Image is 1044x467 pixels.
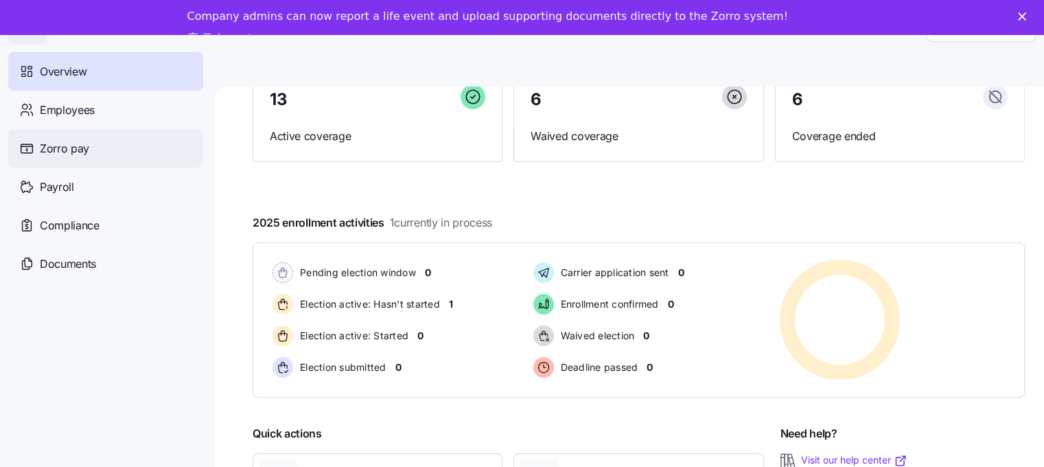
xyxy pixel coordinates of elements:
[801,453,907,467] a: Visit our help center
[395,361,402,374] span: 0
[296,361,386,374] span: Election submitted
[780,425,837,442] span: Need help?
[643,329,649,343] span: 0
[8,91,203,129] a: Employees
[40,63,86,80] span: Overview
[40,102,95,119] span: Employees
[557,297,659,311] span: Enrollment confirmed
[557,329,635,343] span: Waived election
[296,266,416,280] span: Pending election window
[40,179,74,196] span: Payroll
[668,297,674,311] span: 0
[417,329,424,343] span: 0
[1018,12,1032,21] div: Close
[390,214,492,231] span: 1 currently in process
[40,217,100,234] span: Compliance
[40,140,89,157] span: Zorro pay
[8,129,203,168] a: Zorro pay
[557,361,638,374] span: Deadline passed
[40,255,96,273] span: Documents
[187,10,788,23] div: Company admins can now report a life event and upload supporting documents directly to the Zorro ...
[270,128,485,145] span: Active coverage
[792,128,1008,145] span: Coverage ended
[8,244,203,283] a: Documents
[8,52,203,91] a: Overview
[296,297,440,311] span: Election active: Hasn't started
[187,32,273,47] a: Take a tour
[647,361,653,374] span: 0
[531,128,746,145] span: Waived coverage
[425,266,431,280] span: 0
[253,425,322,442] span: Quick actions
[8,206,203,244] a: Compliance
[8,168,203,206] a: Payroll
[270,91,287,108] span: 13
[678,266,684,280] span: 0
[253,214,492,231] span: 2025 enrollment activities
[531,91,542,108] span: 6
[557,266,669,280] span: Carrier application sent
[792,91,803,108] span: 6
[296,329,408,343] span: Election active: Started
[449,297,453,311] span: 1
